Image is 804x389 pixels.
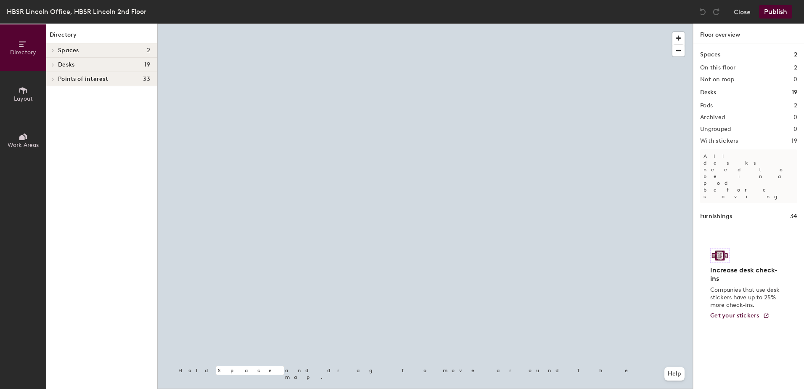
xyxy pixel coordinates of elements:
span: Work Areas [8,141,39,149]
img: Redo [712,8,720,16]
button: Publish [759,5,792,19]
h2: 2 [794,102,797,109]
span: 33 [143,76,150,83]
div: HBSR Lincoln Office, HBSR Lincoln 2nd Floor [7,6,146,17]
h2: Archived [700,114,725,121]
h2: 0 [793,76,797,83]
p: All desks need to be in a pod before saving [700,149,797,203]
h2: Not on map [700,76,734,83]
button: Close [734,5,751,19]
span: 19 [144,61,150,68]
h1: Directory [46,30,157,43]
h2: With stickers [700,138,738,144]
h1: 34 [790,212,797,221]
h1: 2 [794,50,797,59]
h2: On this floor [700,64,736,71]
a: Get your stickers [710,312,770,320]
h4: Increase desk check-ins [710,266,782,283]
span: Directory [10,49,36,56]
img: Sticker logo [710,248,730,263]
h1: Floor overview [693,24,804,43]
span: Spaces [58,47,79,54]
h2: 0 [793,126,797,133]
p: Companies that use desk stickers have up to 25% more check-ins. [710,286,782,309]
span: Layout [14,95,33,102]
h1: Spaces [700,50,720,59]
h2: 0 [793,114,797,121]
button: Help [664,367,685,381]
h2: Ungrouped [700,126,731,133]
span: Points of interest [58,76,108,83]
span: Desks [58,61,74,68]
span: Get your stickers [710,312,759,319]
span: 2 [147,47,150,54]
h2: 2 [794,64,797,71]
h2: Pods [700,102,713,109]
h2: 19 [791,138,797,144]
img: Undo [698,8,707,16]
h1: 19 [792,88,797,97]
h1: Desks [700,88,716,97]
h1: Furnishings [700,212,732,221]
